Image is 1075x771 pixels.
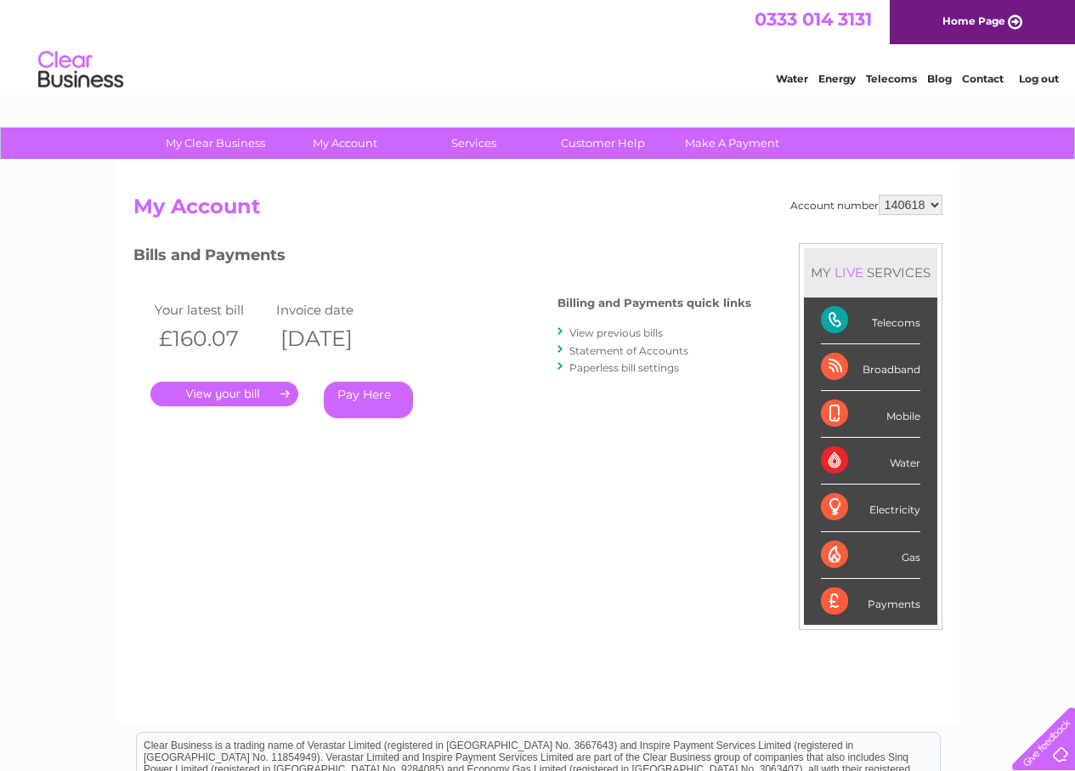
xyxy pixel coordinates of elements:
div: Payments [821,579,920,625]
a: . [150,382,298,406]
div: MY SERVICES [804,248,937,297]
a: Make A Payment [662,128,802,159]
a: Paperless bill settings [569,361,679,374]
a: Water [776,72,808,85]
th: [DATE] [272,321,394,356]
div: LIVE [831,264,867,281]
div: Mobile [821,391,920,438]
a: 0333 014 3131 [755,9,872,30]
a: My Account [274,128,415,159]
a: My Clear Business [145,128,286,159]
a: Energy [818,72,856,85]
div: Broadband [821,344,920,391]
div: Water [821,438,920,485]
a: Customer Help [533,128,673,159]
a: Log out [1019,72,1059,85]
a: Services [404,128,544,159]
h3: Bills and Payments [133,243,751,273]
h2: My Account [133,195,942,227]
a: Blog [927,72,952,85]
div: Electricity [821,485,920,531]
a: Contact [962,72,1004,85]
a: Pay Here [324,382,413,418]
a: View previous bills [569,326,663,339]
a: Telecoms [866,72,917,85]
div: Gas [821,532,920,579]
div: Clear Business is a trading name of Verastar Limited (registered in [GEOGRAPHIC_DATA] No. 3667643... [137,9,940,82]
img: logo.png [37,44,124,96]
div: Account number [790,195,942,215]
td: Your latest bill [150,298,273,321]
h4: Billing and Payments quick links [557,297,751,309]
td: Invoice date [272,298,394,321]
th: £160.07 [150,321,273,356]
a: Statement of Accounts [569,344,688,357]
div: Telecoms [821,298,920,344]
